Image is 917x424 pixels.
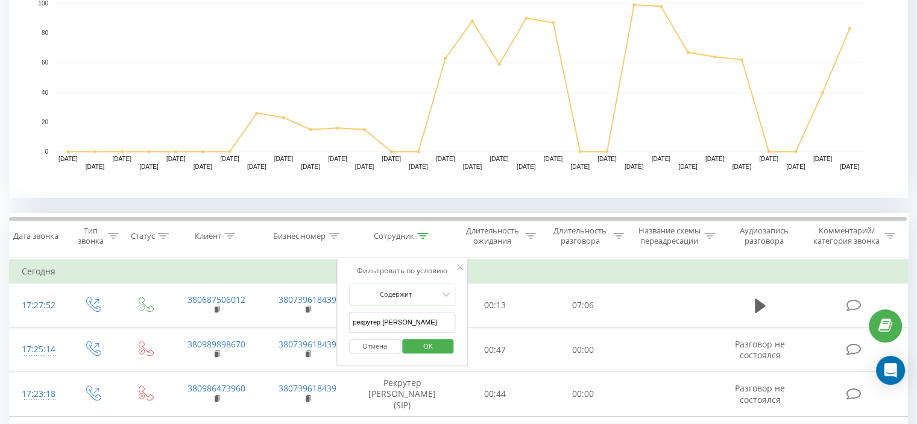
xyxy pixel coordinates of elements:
[131,231,155,241] div: Статус
[411,337,445,355] span: OK
[195,231,221,241] div: Клиент
[42,119,49,125] text: 20
[10,259,908,283] td: Сегодня
[729,226,799,246] div: Аудиозапись разговора
[811,226,881,246] div: Комментарий/категория звонка
[544,156,563,162] text: [DATE]
[42,60,49,66] text: 60
[374,231,414,241] div: Сотрудник
[409,163,428,170] text: [DATE]
[705,156,725,162] text: [DATE]
[759,156,778,162] text: [DATE]
[452,372,539,417] td: 00:44
[42,89,49,96] text: 40
[86,163,105,170] text: [DATE]
[402,339,453,354] button: OK
[194,163,213,170] text: [DATE]
[840,163,859,170] text: [DATE]
[813,156,833,162] text: [DATE]
[355,163,374,170] text: [DATE]
[22,294,54,317] div: 17:27:52
[539,327,626,372] td: 00:00
[139,163,159,170] text: [DATE]
[328,156,347,162] text: [DATE]
[274,156,294,162] text: [DATE]
[349,265,455,277] div: Фильтровать по условию
[349,312,455,333] input: Введите значение
[382,156,402,162] text: [DATE]
[279,338,336,350] a: 380739618439
[652,156,671,162] text: [DATE]
[247,163,266,170] text: [DATE]
[58,156,78,162] text: [DATE]
[45,148,48,155] text: 0
[638,226,701,246] div: Название схемы переадресации
[735,382,785,405] span: Разговор не состоялся
[279,382,336,394] a: 380739618439
[452,327,539,372] td: 00:47
[539,283,626,328] td: 07:06
[539,372,626,417] td: 00:00
[220,156,239,162] text: [DATE]
[597,156,617,162] text: [DATE]
[678,163,698,170] text: [DATE]
[349,339,400,354] button: Отмена
[279,294,336,305] a: 380739618439
[517,163,536,170] text: [DATE]
[876,356,905,385] div: Open Intercom Messenger
[550,226,610,246] div: Длительность разговора
[452,283,539,328] td: 00:13
[570,163,590,170] text: [DATE]
[735,338,785,361] span: Разговор не состоялся
[42,30,49,36] text: 80
[187,294,245,305] a: 380687506012
[187,382,245,394] a: 380986473960
[273,231,326,241] div: Бизнес номер
[166,156,186,162] text: [DATE]
[76,226,104,246] div: Тип звонка
[301,163,320,170] text: [DATE]
[463,163,482,170] text: [DATE]
[13,231,58,241] div: Дата звонка
[187,338,245,350] a: 380989898670
[733,163,752,170] text: [DATE]
[353,372,452,417] td: Рекрутер [PERSON_NAME] (SIP)
[462,226,523,246] div: Длительность ожидания
[625,163,644,170] text: [DATE]
[22,382,54,406] div: 17:23:18
[436,156,455,162] text: [DATE]
[490,156,509,162] text: [DATE]
[786,163,805,170] text: [DATE]
[113,156,132,162] text: [DATE]
[22,338,54,361] div: 17:25:14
